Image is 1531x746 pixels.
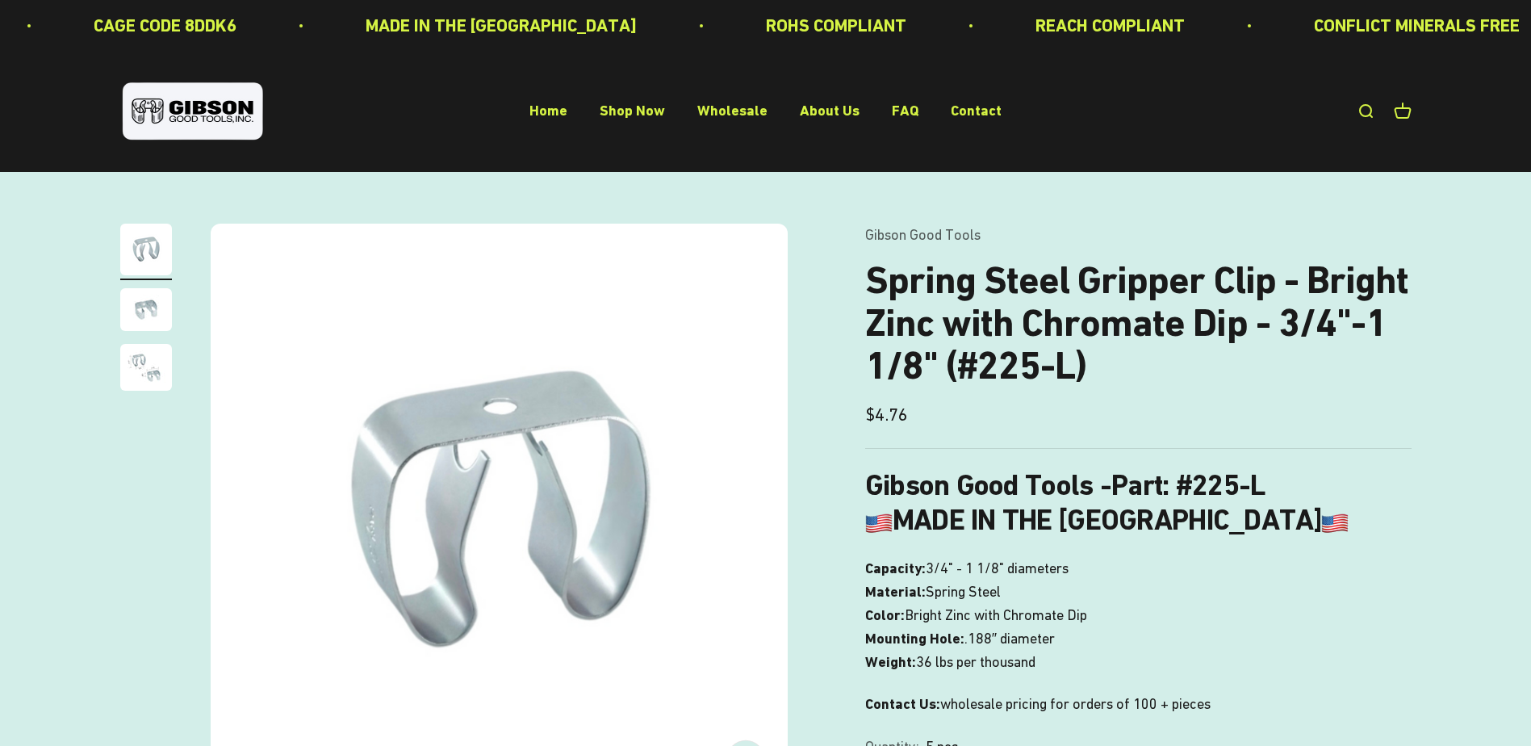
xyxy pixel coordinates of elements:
span: Bright Zinc with Chromate Dip [905,604,1087,627]
span: Spring Steel [926,580,1001,604]
h1: Spring Steel Gripper Clip - Bright Zinc with Chromate Dip - 3/4"-1 1/8" (#225-L) [865,259,1412,387]
b: Gibson Good Tools - [865,468,1162,502]
a: About Us [800,103,860,119]
button: Go to item 1 [120,224,172,280]
b: Mounting Hole: [865,630,964,647]
p: 3/4" - 1 1/8" diameters [865,557,1412,673]
span: Part [1111,468,1162,502]
a: Shop Now [600,103,665,119]
button: Go to item 2 [120,288,172,336]
p: ROHS COMPLIANT [751,11,891,40]
a: FAQ [892,103,918,119]
p: CONFLICT MINERALS FREE [1299,11,1504,40]
a: Wholesale [697,103,768,119]
b: Capacity: [865,559,926,576]
p: REACH COMPLIANT [1020,11,1169,40]
p: CAGE CODE 8DDK6 [78,11,221,40]
b: : #225-L [1162,468,1265,502]
b: MADE IN THE [GEOGRAPHIC_DATA] [865,503,1349,537]
b: Color: [865,606,905,623]
span: 36 lbs per thousand [916,651,1035,674]
a: Gibson Good Tools [865,226,981,243]
span: .188″ diameter [964,627,1055,651]
b: Material: [865,583,926,600]
button: Go to item 3 [120,344,172,396]
b: Weight: [865,653,916,670]
img: close up of a spring steel gripper clip, tool clip, durable, secure holding, Excellent corrosion ... [120,344,172,391]
a: Home [529,103,567,119]
sale-price: $4.76 [865,400,908,429]
p: MADE IN THE [GEOGRAPHIC_DATA] [350,11,621,40]
img: Gripper clip, made & shipped from the USA! [120,224,172,275]
strong: Contact Us: [865,695,940,712]
p: wholesale pricing for orders of 100 + pieces [865,693,1412,716]
img: close up of a spring steel gripper clip, tool clip, durable, secure holding, Excellent corrosion ... [120,288,172,331]
a: Contact [951,103,1002,119]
